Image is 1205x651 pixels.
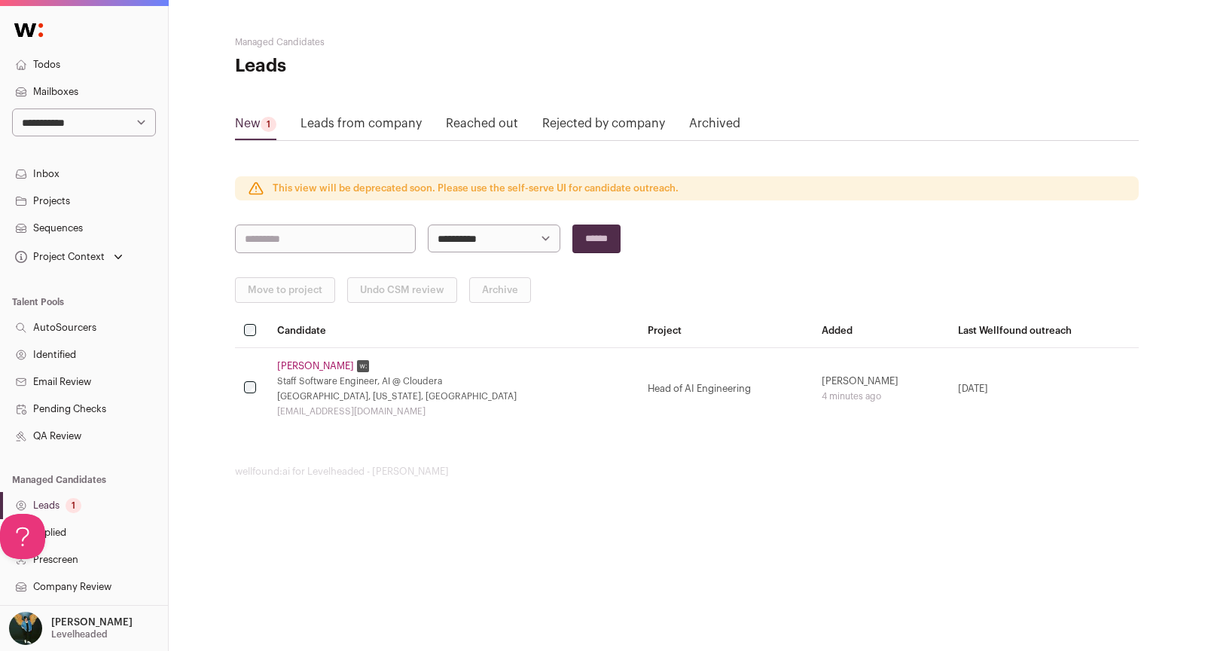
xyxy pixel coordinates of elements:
button: Open dropdown [6,612,136,645]
img: 12031951-medium_jpg [9,612,42,645]
th: Added [813,315,949,347]
h2: Managed Candidates [235,36,536,48]
p: This view will be deprecated soon. Please use the self-serve UI for candidate outreach. [273,182,679,194]
a: New [235,115,276,139]
a: [PERSON_NAME] [277,360,354,372]
td: [PERSON_NAME] [813,347,949,429]
div: Project Context [12,251,105,263]
p: [PERSON_NAME] [51,616,133,628]
img: Wellfound [6,15,51,45]
button: Open dropdown [12,246,126,267]
footer: wellfound:ai for Levelheaded - [PERSON_NAME] [235,466,1139,478]
div: [EMAIL_ADDRESS][DOMAIN_NAME] [277,405,630,417]
th: Last Wellfound outreach [949,315,1139,347]
td: Head of AI Engineering [639,347,813,429]
div: 4 minutes ago [822,390,940,402]
a: Archived [689,115,740,139]
div: 1 [261,117,276,132]
h1: Leads [235,54,536,78]
p: Levelheaded [51,628,108,640]
div: [GEOGRAPHIC_DATA], [US_STATE], [GEOGRAPHIC_DATA] [277,390,630,402]
div: 1 [66,498,81,513]
div: Staff Software Engineer, AI @ Cloudera [277,375,630,387]
th: Project [639,315,813,347]
a: Reached out [446,115,518,139]
th: Candidate [268,315,639,347]
a: Leads from company [300,115,422,139]
a: Rejected by company [542,115,665,139]
td: [DATE] [949,347,1139,429]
